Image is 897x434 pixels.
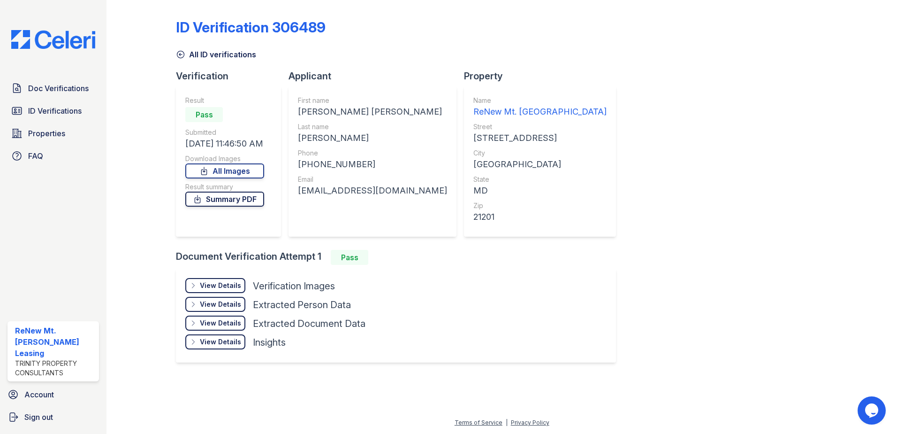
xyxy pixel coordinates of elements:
div: First name [298,96,447,105]
div: [PERSON_NAME] [298,132,447,145]
a: ID Verifications [8,101,99,120]
div: Result summary [185,182,264,192]
div: Pass [331,250,368,265]
div: City [473,148,607,158]
span: Account [24,389,54,400]
div: MD [473,184,607,197]
div: View Details [200,281,241,290]
div: Result [185,96,264,105]
div: [EMAIL_ADDRESS][DOMAIN_NAME] [298,184,447,197]
div: [GEOGRAPHIC_DATA] [473,158,607,171]
div: View Details [200,318,241,328]
div: [STREET_ADDRESS] [473,132,607,145]
div: Property [464,70,623,83]
a: Sign out [4,408,103,426]
div: Street [473,122,607,132]
div: Download Images [185,154,264,163]
a: FAQ [8,147,99,165]
span: Properties [28,128,65,139]
span: Sign out [24,411,53,423]
div: ReNew Mt. [GEOGRAPHIC_DATA] [473,105,607,118]
div: ReNew Mt. [PERSON_NAME] Leasing [15,325,95,359]
div: Name [473,96,607,105]
div: Email [298,175,447,184]
div: 21201 [473,210,607,224]
a: Properties [8,124,99,143]
div: Phone [298,148,447,158]
div: [PHONE_NUMBER] [298,158,447,171]
span: Doc Verifications [28,83,89,94]
div: State [473,175,607,184]
div: Extracted Document Data [253,317,365,330]
div: View Details [200,337,241,347]
div: Last name [298,122,447,132]
a: Terms of Service [455,419,502,426]
span: FAQ [28,150,43,162]
a: Doc Verifications [8,79,99,98]
img: CE_Logo_Blue-a8612792a0a2168367f1c8372b55b34899dd931a85d93a1a3d3e32e68fde9ad4.png [4,30,103,49]
iframe: chat widget [858,396,888,425]
div: [PERSON_NAME] [PERSON_NAME] [298,105,447,118]
div: Zip [473,201,607,210]
div: Submitted [185,128,264,137]
div: ID Verification 306489 [176,19,326,36]
div: Insights [253,336,286,349]
div: Applicant [289,70,464,83]
div: View Details [200,300,241,309]
div: Extracted Person Data [253,298,351,311]
a: All ID verifications [176,49,256,60]
div: Verification Images [253,279,335,293]
a: Name ReNew Mt. [GEOGRAPHIC_DATA] [473,96,607,118]
a: Summary PDF [185,192,264,207]
div: [DATE] 11:46:50 AM [185,137,264,150]
a: All Images [185,163,264,178]
div: Pass [185,107,223,122]
div: Document Verification Attempt 1 [176,250,623,265]
a: Account [4,385,103,404]
span: ID Verifications [28,105,82,116]
a: Privacy Policy [511,419,549,426]
div: Verification [176,70,289,83]
div: Trinity Property Consultants [15,359,95,378]
div: | [506,419,508,426]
